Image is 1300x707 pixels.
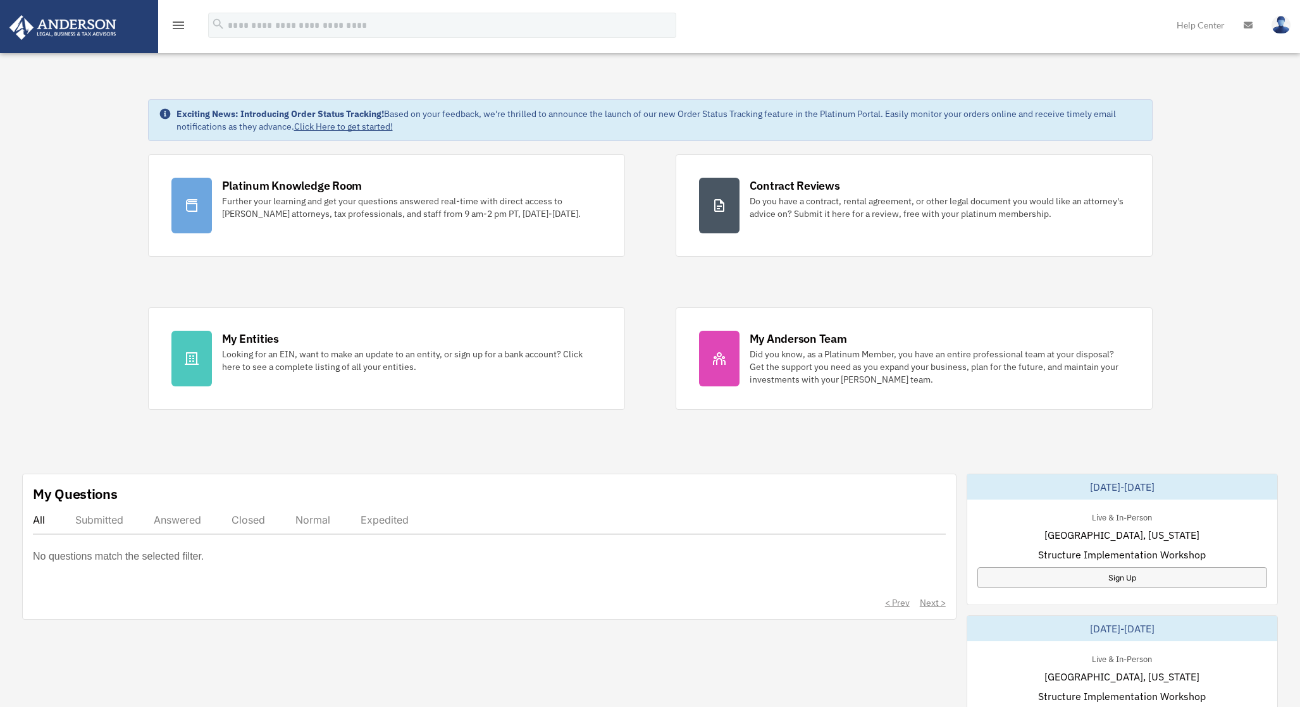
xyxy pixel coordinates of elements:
span: [GEOGRAPHIC_DATA], [US_STATE] [1044,669,1199,684]
span: Structure Implementation Workshop [1038,689,1206,704]
div: Contract Reviews [750,178,840,194]
div: All [33,513,45,526]
div: [DATE]-[DATE] [967,474,1277,500]
a: Sign Up [977,567,1267,588]
a: Platinum Knowledge Room Further your learning and get your questions answered real-time with dire... [148,154,625,257]
span: [GEOGRAPHIC_DATA], [US_STATE] [1044,527,1199,543]
strong: Exciting News: Introducing Order Status Tracking! [176,108,384,120]
a: My Entities Looking for an EIN, want to make an update to an entity, or sign up for a bank accoun... [148,307,625,410]
div: My Questions [33,484,118,503]
div: Closed [232,513,265,526]
i: menu [171,18,186,33]
div: Expedited [361,513,409,526]
img: Anderson Advisors Platinum Portal [6,15,120,40]
div: My Entities [222,331,279,347]
i: search [211,17,225,31]
div: My Anderson Team [750,331,847,347]
div: Normal [295,513,330,526]
div: Platinum Knowledge Room [222,178,362,194]
div: Submitted [75,513,123,526]
div: Answered [154,513,201,526]
img: User Pic [1272,16,1291,34]
div: Did you know, as a Platinum Member, you have an entire professional team at your disposal? Get th... [750,348,1129,386]
p: No questions match the selected filter. [33,548,204,565]
div: Based on your feedback, we're thrilled to announce the launch of our new Order Status Tracking fe... [176,108,1142,133]
div: Live & In-Person [1082,510,1162,523]
a: My Anderson Team Did you know, as a Platinum Member, you have an entire professional team at your... [676,307,1153,410]
a: Click Here to get started! [294,121,393,132]
div: [DATE]-[DATE] [967,616,1277,641]
span: Structure Implementation Workshop [1038,547,1206,562]
div: Live & In-Person [1082,651,1162,665]
a: Contract Reviews Do you have a contract, rental agreement, or other legal document you would like... [676,154,1153,257]
div: Looking for an EIN, want to make an update to an entity, or sign up for a bank account? Click her... [222,348,602,373]
div: Do you have a contract, rental agreement, or other legal document you would like an attorney's ad... [750,195,1129,220]
div: Further your learning and get your questions answered real-time with direct access to [PERSON_NAM... [222,195,602,220]
a: menu [171,22,186,33]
